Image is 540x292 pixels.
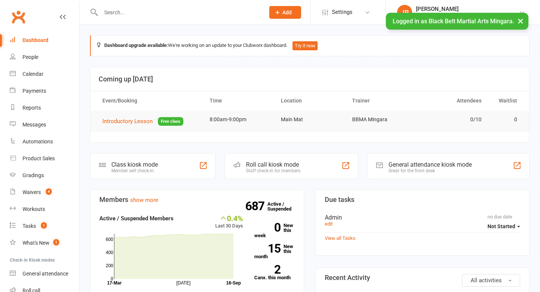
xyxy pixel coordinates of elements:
a: Clubworx [9,8,28,26]
span: Logged in as Black Belt Martial Arts Mingara. [393,18,514,25]
a: Automations [10,133,79,150]
a: Gradings [10,167,79,184]
div: We're working on an update to your Clubworx dashboard. [90,35,529,56]
a: Payments [10,83,79,99]
a: Reports [10,99,79,116]
div: Waivers [22,189,41,195]
a: 0New this week [254,223,295,238]
h3: Recent Activity [325,274,520,281]
a: Waivers 4 [10,184,79,201]
th: Attendees [417,91,488,110]
div: Admin [325,214,520,221]
div: Member self check-in [111,168,158,173]
div: Workouts [22,206,45,212]
button: Try it now [292,41,318,50]
button: × [514,13,527,29]
th: Trainer [345,91,417,110]
strong: 15 [254,243,280,254]
strong: 0 [254,222,280,233]
div: [PERSON_NAME] [416,6,519,12]
a: Dashboard [10,32,79,49]
a: 15New this month [254,244,295,259]
div: General attendance [22,271,68,277]
a: Messages [10,116,79,133]
a: Product Sales [10,150,79,167]
div: 0.4% [215,214,243,222]
h3: Coming up [DATE] [99,75,521,83]
th: Waitlist [488,91,524,110]
td: 0 [488,111,524,128]
span: 1 [53,239,59,245]
a: Workouts [10,201,79,218]
div: Gradings [22,172,44,178]
h3: Due tasks [325,196,520,203]
button: Add [269,6,301,19]
div: Great for the front desk [388,168,472,173]
div: JP [397,5,412,20]
span: Not Started [487,223,515,229]
td: 8:00am-9:00pm [203,111,274,128]
strong: 2 [254,264,280,275]
td: BBMA Mingara [345,111,417,128]
input: Search... [99,7,259,18]
td: 0/10 [417,111,488,128]
div: Dashboard [22,37,48,43]
button: Introductory LessonFree class [102,117,183,126]
th: Location [274,91,345,110]
a: 687Active / Suspended [267,196,300,217]
a: Tasks 1 [10,218,79,235]
div: Reports [22,105,41,111]
button: Not Started [487,220,520,233]
div: Last 30 Days [215,214,243,230]
th: Time [203,91,274,110]
span: Introductory Lesson [102,118,153,125]
div: Messages [22,122,46,128]
div: What's New [22,240,49,246]
div: Product Sales [22,155,55,161]
strong: Dashboard upgrade available: [104,42,168,48]
div: Payments [22,88,46,94]
a: What's New1 [10,235,79,251]
span: Free class [158,117,183,126]
a: Calendar [10,66,79,83]
button: All activities [462,274,520,287]
td: Main Mat [274,111,345,128]
div: Class kiosk mode [111,161,158,168]
strong: Active / Suspended Members [99,215,174,222]
div: Black Belt Martial Arts [GEOGRAPHIC_DATA] [416,12,519,19]
a: View all Tasks [325,235,355,241]
span: 4 [46,188,52,195]
div: General attendance kiosk mode [388,161,472,168]
div: Staff check-in for members [246,168,300,173]
a: People [10,49,79,66]
h3: Members [99,196,295,203]
a: show more [130,197,158,203]
span: All activities [471,277,502,284]
th: Event/Booking [96,91,203,110]
a: 2Canx. this month [254,265,295,280]
div: Tasks [22,223,36,229]
span: Add [282,9,292,15]
a: edit [325,221,333,227]
span: Settings [332,4,352,21]
div: Roll call kiosk mode [246,161,300,168]
span: 1 [41,222,47,229]
a: General attendance kiosk mode [10,265,79,282]
div: People [22,54,38,60]
div: Automations [22,138,53,144]
div: Calendar [22,71,43,77]
strong: 687 [245,200,267,212]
